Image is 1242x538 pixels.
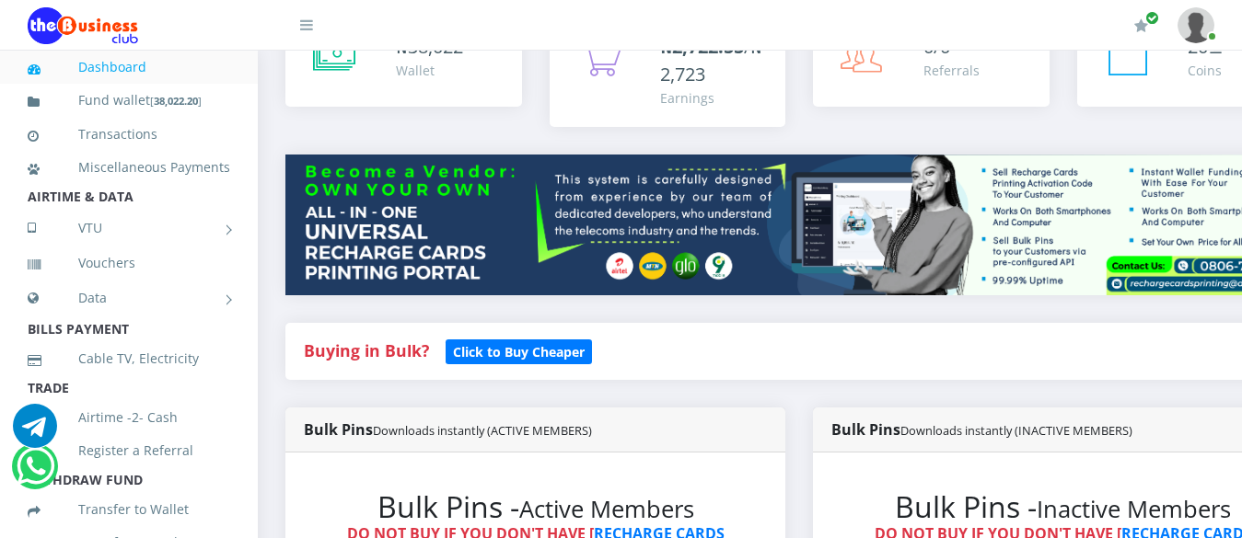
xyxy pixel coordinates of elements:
a: Chat for support [17,458,54,488]
small: Active Members [519,493,694,525]
a: Click to Buy Cheaper [446,339,592,361]
div: Earnings [660,88,768,108]
small: Downloads instantly (ACTIVE MEMBERS) [373,422,592,439]
a: Data [28,275,230,321]
small: Inactive Members [1037,493,1231,525]
span: Renew/Upgrade Subscription [1145,11,1159,25]
a: Airtime -2- Cash [28,396,230,439]
a: Transfer to Wallet [28,488,230,531]
b: Click to Buy Cheaper [453,343,585,361]
a: Register a Referral [28,429,230,472]
strong: Bulk Pins [304,419,592,440]
a: VTU [28,205,230,251]
b: 38,022.20 [154,94,198,108]
strong: Bulk Pins [831,419,1132,440]
div: Referrals [923,61,980,80]
small: Downloads instantly (INACTIVE MEMBERS) [900,422,1132,439]
a: ₦2,722.55/₦2,723 Earnings [550,15,786,127]
img: User [1178,7,1214,43]
img: Logo [28,7,138,44]
a: Vouchers [28,242,230,284]
h2: Bulk Pins - [322,489,749,524]
a: Miscellaneous Payments [28,146,230,189]
div: Coins [1188,61,1224,80]
small: [ ] [150,94,202,108]
a: ₦38,022 Wallet [285,15,522,107]
a: Dashboard [28,46,230,88]
i: Renew/Upgrade Subscription [1134,18,1148,33]
a: 0/0 Referrals [813,15,1050,107]
strong: Buying in Bulk? [304,339,429,361]
a: Chat for support [13,418,57,448]
div: Wallet [396,61,463,80]
a: Fund wallet[38,022.20] [28,79,230,122]
a: Transactions [28,113,230,155]
a: Cable TV, Electricity [28,338,230,380]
